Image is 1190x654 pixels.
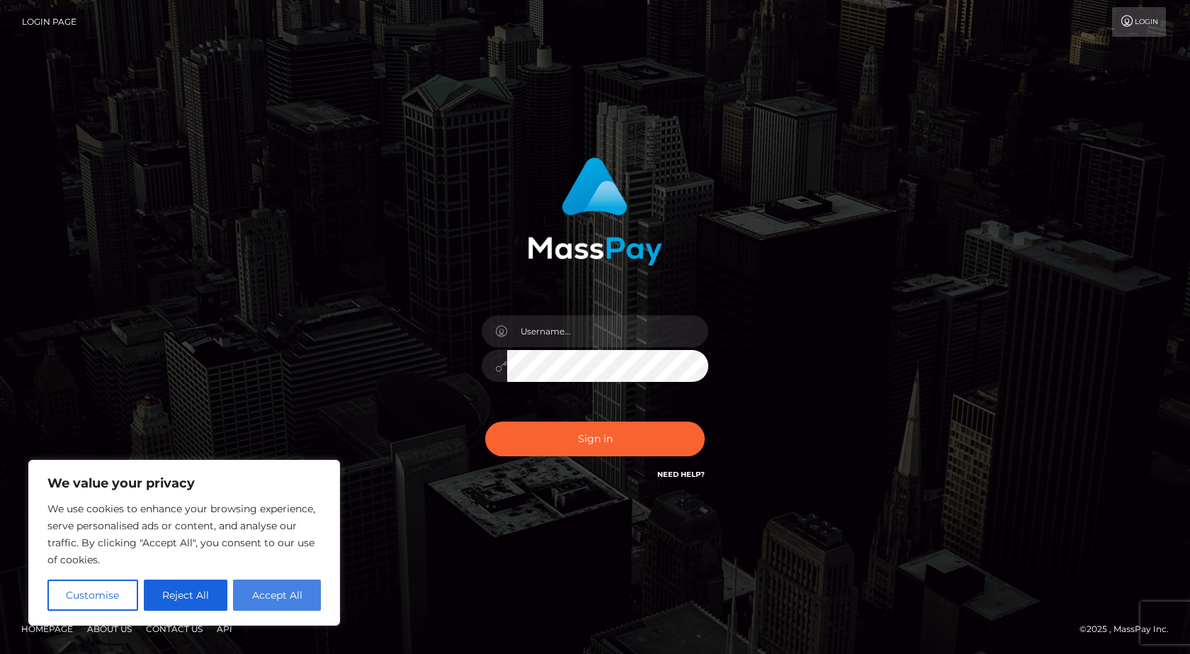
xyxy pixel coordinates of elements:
[22,7,76,37] a: Login Page
[16,618,79,640] a: Homepage
[47,500,321,568] p: We use cookies to enhance your browsing experience, serve personalised ads or content, and analys...
[47,475,321,492] p: We value your privacy
[81,618,137,640] a: About Us
[657,470,705,479] a: Need Help?
[140,618,208,640] a: Contact Us
[528,157,662,266] img: MassPay Login
[507,315,708,347] input: Username...
[47,580,138,611] button: Customise
[1079,621,1179,637] div: © 2025 , MassPay Inc.
[485,422,705,456] button: Sign in
[28,460,340,626] div: We value your privacy
[144,580,228,611] button: Reject All
[211,618,238,640] a: API
[233,580,321,611] button: Accept All
[1112,7,1166,37] a: Login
